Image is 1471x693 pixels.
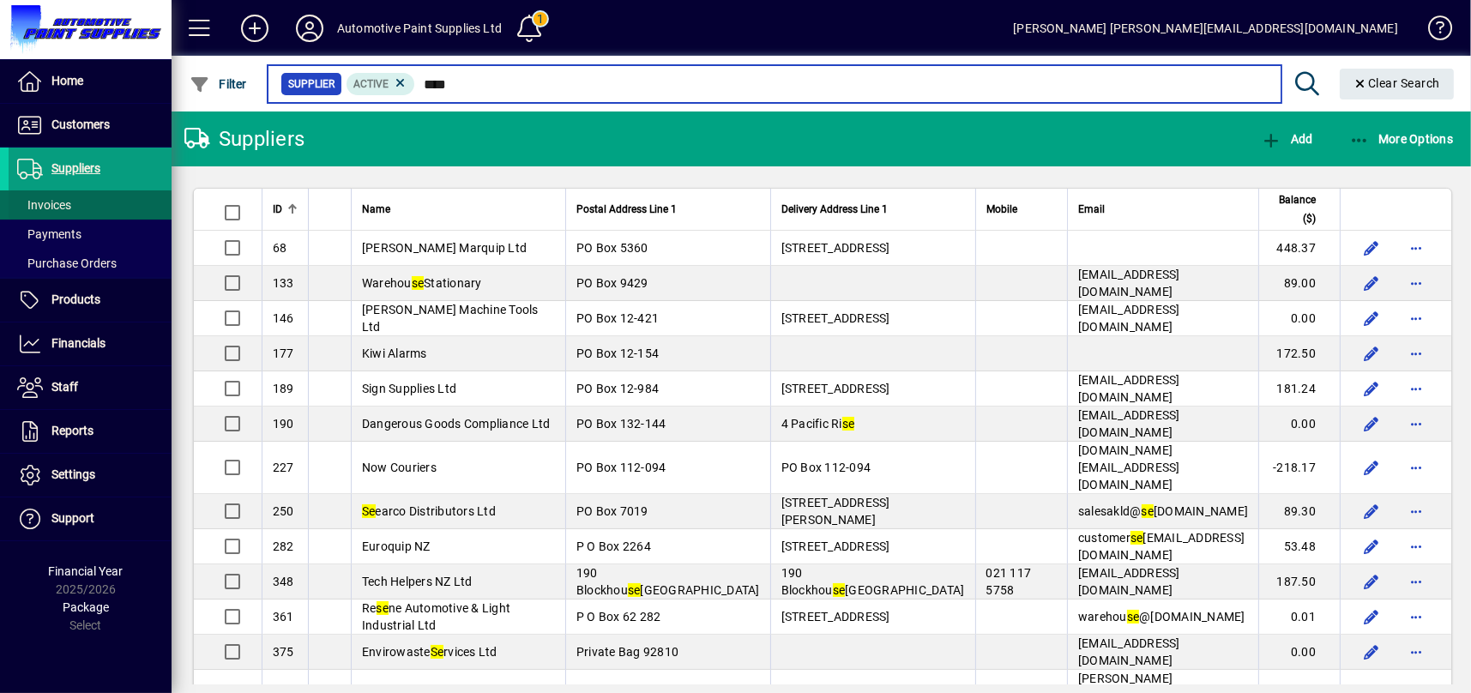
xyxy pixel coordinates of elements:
[781,566,965,597] span: 190 Blockhou [GEOGRAPHIC_DATA]
[273,200,298,219] div: ID
[63,600,109,614] span: Package
[781,461,871,474] span: PO Box 112-094
[576,200,677,219] span: Postal Address Line 1
[1349,132,1454,146] span: More Options
[51,511,94,525] span: Support
[362,645,497,659] span: Envirowaste rvices Ltd
[781,382,890,395] span: [STREET_ADDRESS]
[51,380,78,394] span: Staff
[362,417,551,431] span: Dangerous Goods Compliance Ltd
[362,241,527,255] span: [PERSON_NAME] Marquip Ltd
[1402,375,1430,402] button: More options
[273,539,294,553] span: 282
[1415,3,1450,59] a: Knowledge Base
[9,454,172,497] a: Settings
[273,504,294,518] span: 250
[1257,124,1317,154] button: Add
[576,417,666,431] span: PO Box 132-144
[273,382,294,395] span: 189
[1078,303,1180,334] span: [EMAIL_ADDRESS][DOMAIN_NAME]
[9,60,172,103] a: Home
[362,303,539,334] span: [PERSON_NAME] Machine Tools Ltd
[1078,504,1248,518] span: salesakld@ [DOMAIN_NAME]
[1078,268,1180,298] span: [EMAIL_ADDRESS][DOMAIN_NAME]
[273,200,282,219] span: ID
[288,75,335,93] span: Supplier
[1013,15,1398,42] div: [PERSON_NAME] [PERSON_NAME][EMAIL_ADDRESS][DOMAIN_NAME]
[9,497,172,540] a: Support
[337,15,502,42] div: Automotive Paint Supplies Ltd
[1402,603,1430,630] button: More options
[273,241,287,255] span: 68
[17,256,117,270] span: Purchase Orders
[362,276,482,290] span: Warehou Stationary
[17,198,71,212] span: Invoices
[986,200,1017,219] span: Mobile
[431,645,444,659] em: Se
[51,467,95,481] span: Settings
[1078,408,1180,439] span: [EMAIL_ADDRESS][DOMAIN_NAME]
[576,461,666,474] span: PO Box 112-094
[1358,304,1385,332] button: Edit
[51,74,83,87] span: Home
[1142,504,1154,518] em: se
[362,200,390,219] span: Name
[9,322,172,365] a: Financials
[1130,531,1143,545] em: se
[1358,497,1385,525] button: Edit
[1078,566,1180,597] span: [EMAIL_ADDRESS][DOMAIN_NAME]
[576,645,678,659] span: Private Bag 92810
[1402,304,1430,332] button: More options
[781,417,855,431] span: 4 Pacific Ri
[1402,340,1430,367] button: More options
[1258,442,1340,494] td: -218.17
[1261,132,1312,146] span: Add
[51,118,110,131] span: Customers
[1258,336,1340,371] td: 172.50
[1358,375,1385,402] button: Edit
[781,610,890,624] span: [STREET_ADDRESS]
[576,346,659,360] span: PO Box 12-154
[1402,410,1430,437] button: More options
[9,104,172,147] a: Customers
[362,346,427,360] span: Kiwi Alarms
[362,504,376,518] em: Se
[1402,638,1430,666] button: More options
[1353,76,1441,90] span: Clear Search
[51,336,106,350] span: Financials
[1078,531,1245,562] span: customer [EMAIL_ADDRESS][DOMAIN_NAME]
[362,382,456,395] span: Sign Supplies Ltd
[1078,373,1180,404] span: [EMAIL_ADDRESS][DOMAIN_NAME]
[353,78,389,90] span: Active
[1078,200,1248,219] div: Email
[412,276,425,290] em: se
[833,583,846,597] em: se
[9,249,172,278] a: Purchase Orders
[576,241,648,255] span: PO Box 5360
[51,161,100,175] span: Suppliers
[1402,269,1430,297] button: More options
[1269,190,1331,228] div: Balance ($)
[576,610,661,624] span: P O Box 62 282
[273,346,294,360] span: 177
[1258,301,1340,336] td: 0.00
[185,69,251,99] button: Filter
[362,504,496,518] span: earco Distributors Ltd
[362,200,555,219] div: Name
[576,382,659,395] span: PO Box 12-984
[362,539,431,553] span: Euroquip NZ
[781,200,888,219] span: Delivery Address Line 1
[1358,568,1385,595] button: Edit
[1258,564,1340,600] td: 187.50
[17,227,81,241] span: Payments
[273,311,294,325] span: 146
[1258,529,1340,564] td: 53.48
[9,279,172,322] a: Products
[1078,610,1245,624] span: warehou @[DOMAIN_NAME]
[273,575,294,588] span: 348
[282,13,337,44] button: Profile
[1269,190,1316,228] span: Balance ($)
[1078,636,1180,667] span: [EMAIL_ADDRESS][DOMAIN_NAME]
[1358,269,1385,297] button: Edit
[1078,200,1105,219] span: Email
